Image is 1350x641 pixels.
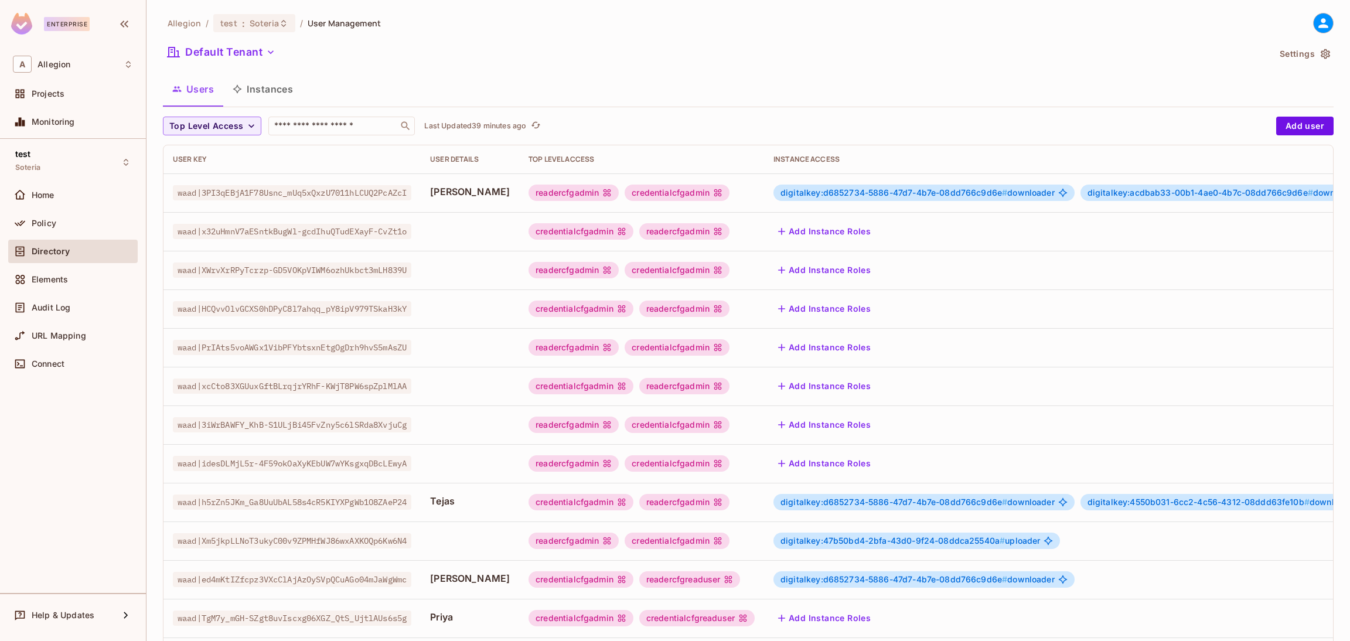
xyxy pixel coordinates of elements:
span: Audit Log [32,303,70,312]
img: SReyMgAAAABJRU5ErkJggg== [11,13,32,35]
div: User Details [430,155,510,164]
span: # [1308,187,1313,197]
span: test [15,149,31,159]
div: credentialcfgadmin [529,571,633,588]
div: readercfgadmin [639,378,729,394]
button: Add Instance Roles [773,299,875,318]
span: the active workspace [168,18,201,29]
div: credentialcfgadmin [625,339,729,356]
div: Top Level Access [529,155,755,164]
span: # [1002,187,1007,197]
div: readercfgadmin [639,301,729,317]
span: digitalkey:47b50bd4-2bfa-43d0-9f24-08ddca25540a [780,536,1005,545]
span: Home [32,190,54,200]
span: Priya [430,611,510,623]
div: User Key [173,155,411,164]
span: test [220,18,237,29]
span: Help & Updates [32,611,94,620]
div: credentialcfgadmin [529,494,633,510]
div: Enterprise [44,17,90,31]
div: credentialcfgadmin [529,301,633,317]
li: / [300,18,303,29]
div: readercfgadmin [529,185,619,201]
li: / [206,18,209,29]
span: User Management [308,18,381,29]
button: Users [163,74,223,104]
span: digitalkey:d6852734-5886-47d7-4b7e-08dd766c9d6e [780,574,1007,584]
button: Add Instance Roles [773,454,875,473]
span: Projects [32,89,64,98]
span: uploader [780,536,1040,545]
span: waad|x32uHmnV7aESntkBugWl-gcdIhuQTudEXayF-CvZt1o [173,224,411,239]
div: credentialcfgadmin [625,455,729,472]
span: waad|TgM7y_mGH-SZgt8uvIscxg06XGZ_QtS_UjtlAUs6s5g [173,611,411,626]
div: credentialcfgadmin [625,417,729,433]
div: readercfgreaduser [639,571,741,588]
span: A [13,56,32,73]
div: readercfgadmin [529,455,619,472]
span: waad|HCQvvOlvGCXS0hDPyC8l7ahqq_pY8ipV979TSkaH3kY [173,301,411,316]
span: digitalkey:d6852734-5886-47d7-4b7e-08dd766c9d6e [780,497,1007,507]
div: readercfgadmin [529,339,619,356]
span: [PERSON_NAME] [430,185,510,198]
button: Add Instance Roles [773,338,875,357]
span: Tejas [430,495,510,507]
span: waad|xcCto83XGUuxGftBLrqjrYRhF-KWjT8PW6spZplMlAA [173,379,411,394]
button: Add Instance Roles [773,415,875,434]
span: waad|h5rZn5JKm_Ga8UuUbAL58s4cR5KIYXPgWb1O8ZAeP24 [173,495,411,510]
span: downloader [780,497,1055,507]
span: Soteria [250,18,279,29]
span: # [1304,497,1310,507]
span: Soteria [15,163,40,172]
span: Monitoring [32,117,75,127]
span: waad|3iWrBAWFY_KhB-S1ULjBi45FvZny5c6lSRda8XvjuCg [173,417,411,432]
button: Add user [1276,117,1334,135]
span: refresh [531,120,541,132]
span: URL Mapping [32,331,86,340]
span: waad|3PI3qEBjA1F78Usnc_mUq5xQxzU7011hLCUQ2PcAZcI [173,185,411,200]
button: Settings [1275,45,1334,63]
span: Directory [32,247,70,256]
button: Default Tenant [163,43,280,62]
span: digitalkey:d6852734-5886-47d7-4b7e-08dd766c9d6e [780,187,1007,197]
button: Add Instance Roles [773,261,875,279]
span: Workspace: Allegion [37,60,70,69]
button: refresh [529,119,543,133]
span: # [1002,574,1007,584]
span: digitalkey:4550b031-6cc2-4c56-4312-08ddd63fe10b [1087,497,1310,507]
p: Last Updated 39 minutes ago [424,121,526,131]
div: credentialcfgadmin [625,262,729,278]
span: Connect [32,359,64,369]
button: Top Level Access [163,117,261,135]
button: Add Instance Roles [773,609,875,628]
span: waad|XWrvXrRPyTcrzp-GD5VOKpVIWM6ozhUkbct3mLH839U [173,262,411,278]
div: credentialcfgadmin [529,378,633,394]
div: credentialcfgadmin [529,223,633,240]
div: credentialcfgadmin [625,533,729,549]
span: waad|Xm5jkpLLNoT3ukyC00v9ZPMHfWJ86wxAXKOQp6Kw6N4 [173,533,411,548]
span: # [1002,497,1007,507]
div: credentialcfgreaduser [639,610,755,626]
div: readercfgadmin [639,494,729,510]
span: Top Level Access [169,119,243,134]
span: : [241,19,246,28]
button: Add Instance Roles [773,377,875,395]
button: Instances [223,74,302,104]
div: credentialcfgadmin [625,185,729,201]
button: Add Instance Roles [773,222,875,241]
div: readercfgadmin [639,223,729,240]
div: readercfgadmin [529,262,619,278]
span: # [1000,536,1005,545]
span: waad|ed4mKtIZfcpz3VXcClAjAzOySVpQCuAGo04mJaWgWmc [173,572,411,587]
span: downloader [780,575,1055,584]
span: downloader [780,188,1055,197]
span: waad|PrIAts5voAWGx1VibPFYbtsxnEtgOgDrh9hvS5mAsZU [173,340,411,355]
span: [PERSON_NAME] [430,572,510,585]
div: readercfgadmin [529,533,619,549]
div: readercfgadmin [529,417,619,433]
span: Click to refresh data [526,119,543,133]
span: waad|idesDLMjL5r-4F59okOaXyKEbUW7wYKsgxqDBcLEwyA [173,456,411,471]
div: credentialcfgadmin [529,610,633,626]
span: Elements [32,275,68,284]
span: digitalkey:acdbab33-00b1-4ae0-4b7c-08dd766c9d6e [1087,187,1313,197]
